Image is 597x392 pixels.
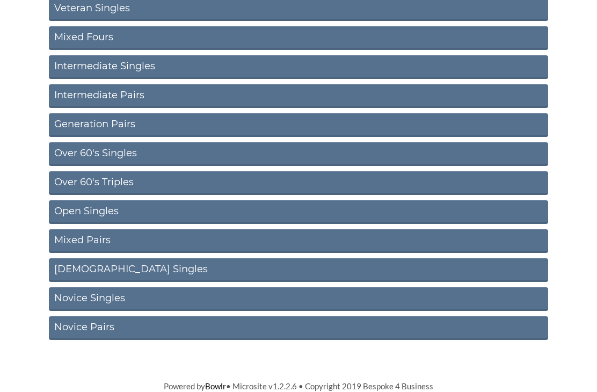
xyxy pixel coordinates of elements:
a: Mixed Pairs [49,230,548,253]
a: Intermediate Pairs [49,85,548,108]
a: Open Singles [49,201,548,224]
a: Bowlr [205,382,226,391]
a: Over 60's Triples [49,172,548,195]
a: Novice Singles [49,288,548,311]
a: Mixed Fours [49,27,548,50]
a: [DEMOGRAPHIC_DATA] Singles [49,259,548,282]
a: Intermediate Singles [49,56,548,79]
a: Generation Pairs [49,114,548,137]
a: Over 60's Singles [49,143,548,166]
span: Powered by • Microsite v1.2.2.6 • Copyright 2019 Bespoke 4 Business [164,382,433,391]
a: Novice Pairs [49,317,548,340]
